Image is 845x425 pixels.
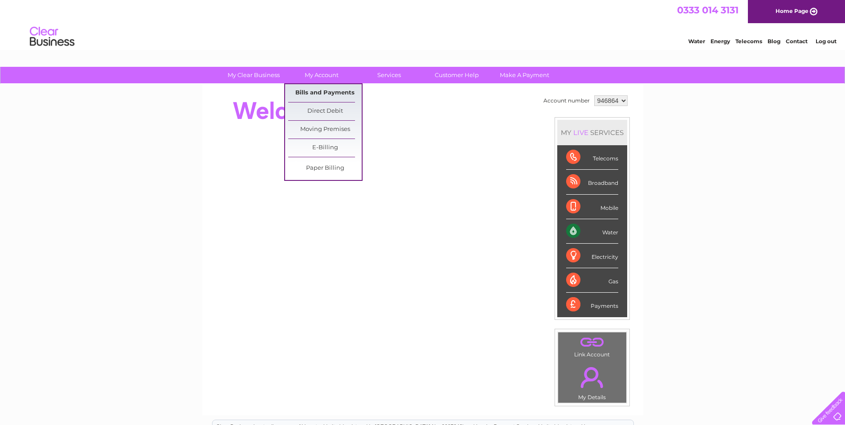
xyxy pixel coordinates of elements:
[688,38,705,45] a: Water
[29,23,75,50] img: logo.png
[560,362,624,393] a: .
[735,38,762,45] a: Telecoms
[677,4,739,16] a: 0333 014 3131
[557,120,627,145] div: MY SERVICES
[541,93,592,108] td: Account number
[288,121,362,139] a: Moving Premises
[786,38,808,45] a: Contact
[488,67,561,83] a: Make A Payment
[566,145,618,170] div: Telecoms
[288,159,362,177] a: Paper Billing
[560,335,624,350] a: .
[566,170,618,194] div: Broadband
[288,84,362,102] a: Bills and Payments
[288,139,362,157] a: E-Billing
[566,244,618,268] div: Electricity
[352,67,426,83] a: Services
[571,128,590,137] div: LIVE
[710,38,730,45] a: Energy
[767,38,780,45] a: Blog
[285,67,358,83] a: My Account
[217,67,290,83] a: My Clear Business
[566,293,618,317] div: Payments
[566,219,618,244] div: Water
[558,360,627,403] td: My Details
[816,38,837,45] a: Log out
[566,268,618,293] div: Gas
[558,332,627,360] td: Link Account
[420,67,494,83] a: Customer Help
[566,195,618,219] div: Mobile
[288,102,362,120] a: Direct Debit
[212,5,633,43] div: Clear Business is a trading name of Verastar Limited (registered in [GEOGRAPHIC_DATA] No. 3667643...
